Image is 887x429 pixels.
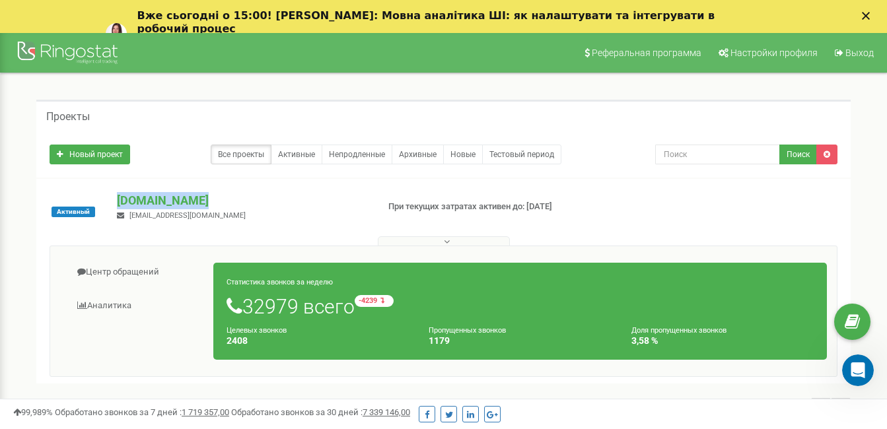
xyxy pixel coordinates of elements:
span: [EMAIL_ADDRESS][DOMAIN_NAME] [129,211,246,220]
a: Аналитика [60,290,214,322]
span: Обработано звонков за 7 дней : [55,407,229,417]
span: Выход [845,48,874,58]
span: Обработано звонков за 30 дней : [231,407,410,417]
a: Все проекты [211,145,271,164]
p: При текущих затратах активен до: [DATE] [388,201,571,213]
a: Новый проект [50,145,130,164]
h4: 2408 [227,336,409,346]
h1: 32979 всего [227,295,814,317]
span: Активный [52,207,95,217]
h4: 3,58 % [631,336,814,346]
button: Поиск [779,145,817,164]
small: -4239 [355,295,394,307]
small: Статистика звонков за неделю [227,278,333,286]
a: Непродленные [322,145,392,164]
a: Настройки профиля [710,33,824,73]
small: Целевых звонков [227,326,287,335]
h5: Проекты [46,111,90,123]
b: Вже сьогодні о 15:00! [PERSON_NAME]: Мовна аналітика ШІ: як налаштувати та інтегрувати в робочий ... [137,9,715,35]
a: Новые [443,145,483,164]
p: [DOMAIN_NAME] [117,192,367,209]
a: Тестовый период [482,145,561,164]
small: Доля пропущенных звонков [631,326,727,335]
u: 7 339 146,00 [363,407,410,417]
h4: 1179 [429,336,611,346]
input: Поиск [655,145,780,164]
iframe: Intercom live chat [842,354,874,386]
span: Настройки профиля [730,48,818,58]
div: Закрити [862,12,875,20]
small: Пропущенных звонков [429,326,506,335]
a: Центр обращений [60,256,214,288]
span: Реферальная программа [592,48,701,58]
a: Архивные [392,145,444,164]
span: 99,989% [13,407,53,417]
span: 1 - 1 of 1 [772,398,811,418]
a: Активные [271,145,322,164]
a: Выход [826,33,880,73]
u: 1 719 357,00 [182,407,229,417]
a: Реферальная программа [576,33,708,73]
img: Profile image for Yuliia [106,23,127,44]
